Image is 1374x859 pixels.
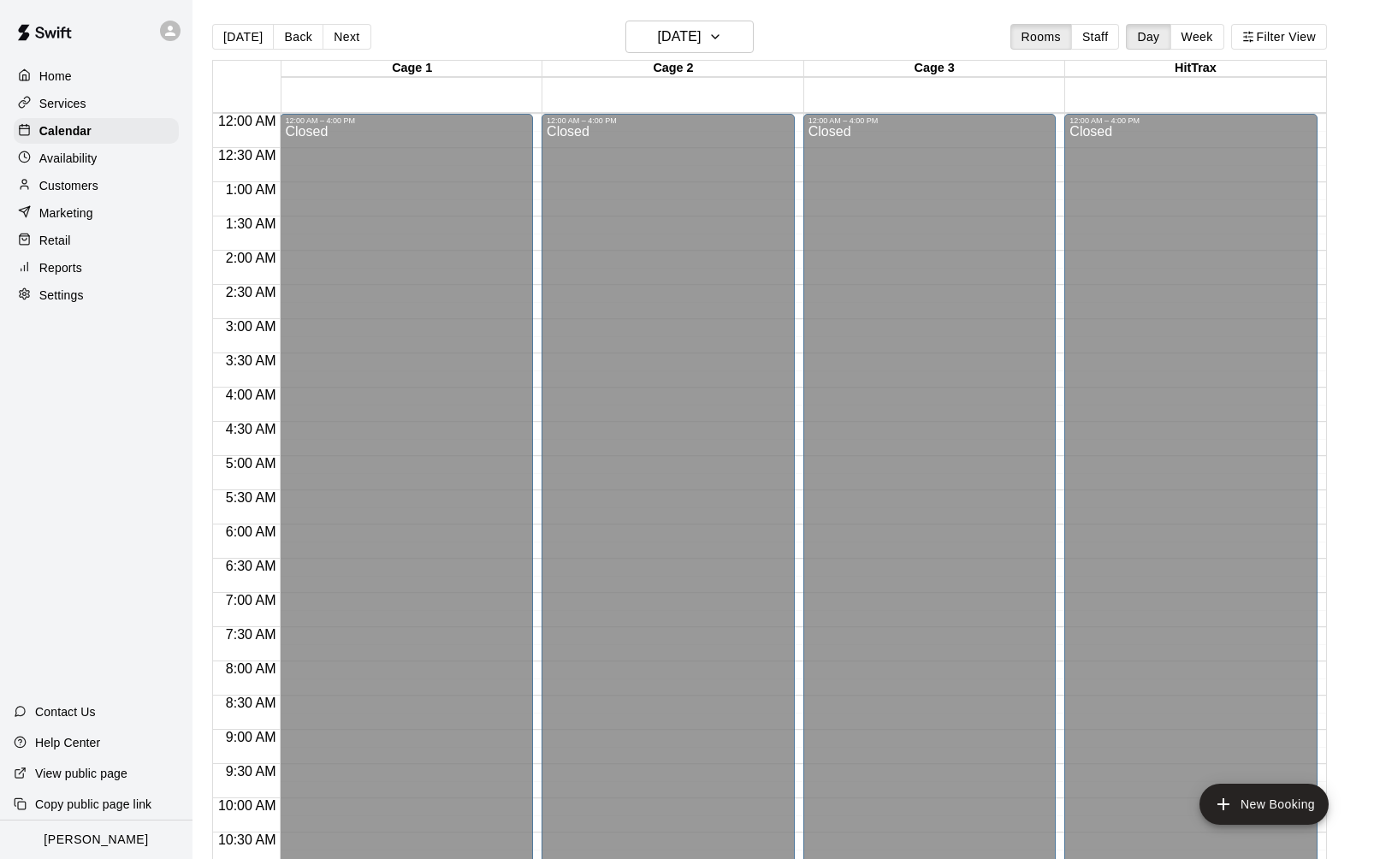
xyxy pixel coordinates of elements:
[222,661,281,676] span: 8:00 AM
[222,730,281,744] span: 9:00 AM
[39,95,86,112] p: Services
[35,765,127,782] p: View public page
[323,24,370,50] button: Next
[222,182,281,197] span: 1:00 AM
[222,285,281,299] span: 2:30 AM
[222,696,281,710] span: 8:30 AM
[14,91,179,116] a: Services
[222,559,281,573] span: 6:30 AM
[14,255,179,281] a: Reports
[39,150,98,167] p: Availability
[222,216,281,231] span: 1:30 AM
[39,287,84,304] p: Settings
[1010,24,1072,50] button: Rooms
[1126,24,1170,50] button: Day
[39,204,93,222] p: Marketing
[35,734,100,751] p: Help Center
[222,490,281,505] span: 5:30 AM
[625,21,754,53] button: [DATE]
[547,116,790,125] div: 12:00 AM – 4:00 PM
[804,61,1065,77] div: Cage 3
[14,63,179,89] a: Home
[214,832,281,847] span: 10:30 AM
[222,627,281,642] span: 7:30 AM
[273,24,323,50] button: Back
[14,118,179,144] a: Calendar
[14,173,179,198] a: Customers
[14,200,179,226] a: Marketing
[44,831,148,849] p: [PERSON_NAME]
[214,148,281,163] span: 12:30 AM
[1170,24,1224,50] button: Week
[222,422,281,436] span: 4:30 AM
[222,593,281,607] span: 7:00 AM
[14,145,179,171] a: Availability
[212,24,274,50] button: [DATE]
[1069,116,1312,125] div: 12:00 AM – 4:00 PM
[39,259,82,276] p: Reports
[222,388,281,402] span: 4:00 AM
[214,798,281,813] span: 10:00 AM
[39,68,72,85] p: Home
[1231,24,1327,50] button: Filter View
[808,116,1051,125] div: 12:00 AM – 4:00 PM
[222,456,281,471] span: 5:00 AM
[285,116,528,125] div: 12:00 AM – 4:00 PM
[35,796,151,813] p: Copy public page link
[14,228,179,253] a: Retail
[39,122,92,139] p: Calendar
[281,61,542,77] div: Cage 1
[39,232,71,249] p: Retail
[1199,784,1329,825] button: add
[222,764,281,779] span: 9:30 AM
[222,251,281,265] span: 2:00 AM
[1071,24,1120,50] button: Staff
[214,114,281,128] span: 12:00 AM
[222,524,281,539] span: 6:00 AM
[222,319,281,334] span: 3:00 AM
[657,25,701,49] h6: [DATE]
[39,177,98,194] p: Customers
[1065,61,1326,77] div: HitTrax
[35,703,96,720] p: Contact Us
[222,353,281,368] span: 3:30 AM
[14,282,179,308] a: Settings
[542,61,803,77] div: Cage 2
